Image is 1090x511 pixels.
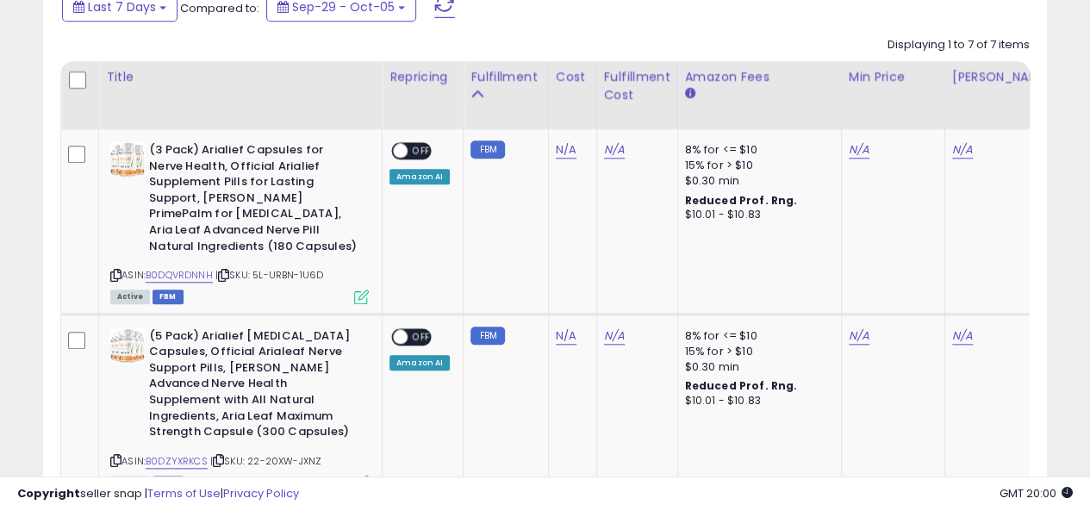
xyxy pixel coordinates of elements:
div: $10.01 - $10.83 [685,394,828,408]
div: seller snap | | [17,486,299,502]
img: 41p4ctlyfKL._SL40_.jpg [110,142,145,177]
span: | SKU: 22-20XW-JXNZ [210,454,321,468]
div: Title [106,68,375,86]
a: N/A [556,327,576,345]
span: OFF [408,144,435,159]
b: Reduced Prof. Rng. [685,378,798,393]
b: Reduced Prof. Rng. [685,193,798,208]
div: 15% for > $10 [685,344,828,359]
small: FBM [470,327,504,345]
a: B0DQVRDNNH [146,268,213,283]
div: 8% for <= $10 [685,328,828,344]
a: B0DZYXRKCS [146,454,208,469]
div: $0.30 min [685,359,828,375]
span: All listings currently available for purchase on Amazon [110,290,150,304]
div: $10.01 - $10.83 [685,208,828,222]
a: N/A [604,141,625,159]
div: ASIN: [110,142,369,302]
small: Amazon Fees. [685,86,695,102]
span: 2025-10-13 20:00 GMT [1000,485,1073,502]
div: Fulfillment Cost [604,68,670,104]
div: Repricing [389,68,456,86]
a: N/A [952,141,973,159]
div: Min Price [849,68,937,86]
div: Cost [556,68,589,86]
div: Displaying 1 to 7 of 7 items [888,37,1030,53]
div: Amazon AI [389,355,450,371]
a: N/A [952,327,973,345]
div: Amazon Fees [685,68,834,86]
a: N/A [849,141,869,159]
div: Amazon AI [389,169,450,184]
strong: Copyright [17,485,80,502]
a: N/A [604,327,625,345]
a: N/A [556,141,576,159]
span: OFF [408,329,435,344]
a: Privacy Policy [223,485,299,502]
b: (3 Pack) Arialief Capsules for Nerve Health, Official Arialief Supplement Pills for Lasting Suppo... [149,142,358,259]
div: [PERSON_NAME] [952,68,1055,86]
a: Terms of Use [147,485,221,502]
div: 8% for <= $10 [685,142,828,158]
div: Fulfillment [470,68,540,86]
div: $0.30 min [685,173,828,189]
span: | SKU: 5L-URBN-1U6D [215,268,323,282]
img: 41Q8kSCc2eL._SL40_.jpg [110,328,145,363]
small: FBM [470,140,504,159]
span: FBM [153,290,184,304]
a: N/A [849,327,869,345]
b: (5 Pack) Arialief [MEDICAL_DATA] Capsules, Official Arialeaf Nerve Support Pills, [PERSON_NAME] A... [149,328,358,445]
div: 15% for > $10 [685,158,828,173]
